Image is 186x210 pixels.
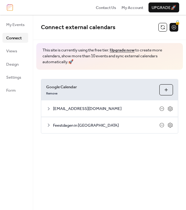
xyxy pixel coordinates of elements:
[2,33,28,43] a: Connect
[6,22,24,28] span: My Events
[6,61,19,68] span: Design
[6,35,22,41] span: Connect
[6,74,21,81] span: Settings
[96,4,116,11] a: Contact Us
[41,22,115,33] span: Connect external calendars
[42,47,177,65] span: This site is currently using the free tier. to create more calendars, show more than 10 events an...
[6,48,17,54] span: Views
[7,4,13,11] img: logo
[152,5,176,11] span: Upgrade 🚀
[53,106,159,112] span: [EMAIL_ADDRESS][DOMAIN_NAME]
[2,46,28,56] a: Views
[96,5,116,11] span: Contact Us
[6,87,16,94] span: Form
[46,84,154,90] span: Google Calendar
[53,122,159,129] span: Feestdagen in [GEOGRAPHIC_DATA]
[2,85,28,95] a: Form
[2,59,28,69] a: Design
[2,72,28,82] a: Settings
[122,5,143,11] span: My Account
[46,92,57,96] span: Remove
[2,20,28,29] a: My Events
[122,4,143,11] a: My Account
[110,46,135,54] a: Upgrade now
[148,2,179,12] button: Upgrade🚀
